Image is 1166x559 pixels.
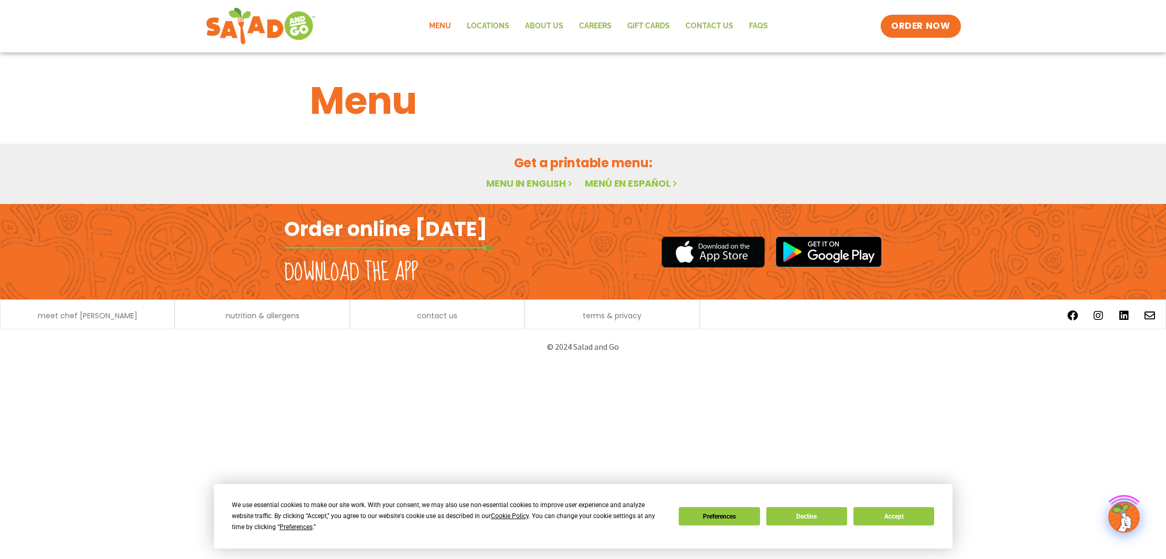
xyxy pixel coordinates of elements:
button: Accept [853,507,934,525]
button: Preferences [679,507,759,525]
img: new-SAG-logo-768×292 [206,5,316,47]
h2: Order online [DATE] [284,216,487,242]
nav: Menu [421,14,776,38]
p: © 2024 Salad and Go [290,340,877,354]
img: appstore [661,235,765,269]
a: Menu in English [486,177,574,190]
a: contact us [417,312,457,319]
a: meet chef [PERSON_NAME] [38,312,137,319]
img: google_play [775,236,882,267]
a: nutrition & allergens [226,312,299,319]
a: Locations [459,14,517,38]
a: FAQs [741,14,776,38]
div: Cookie Consent Prompt [214,484,953,549]
span: Cookie Policy [491,512,529,520]
a: ORDER NOW [881,15,960,38]
img: fork [284,245,494,251]
span: ORDER NOW [891,20,950,33]
a: Menu [421,14,459,38]
a: terms & privacy [583,312,641,319]
h1: Menu [310,72,857,129]
a: Contact Us [678,14,741,38]
div: We use essential cookies to make our site work. With your consent, we may also use non-essential ... [232,500,666,533]
a: Menú en español [585,177,679,190]
span: Preferences [280,523,313,531]
h2: Get a printable menu: [310,154,857,172]
a: About Us [517,14,571,38]
h2: Download the app [284,258,418,287]
button: Decline [766,507,847,525]
a: GIFT CARDS [619,14,678,38]
a: Careers [571,14,619,38]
